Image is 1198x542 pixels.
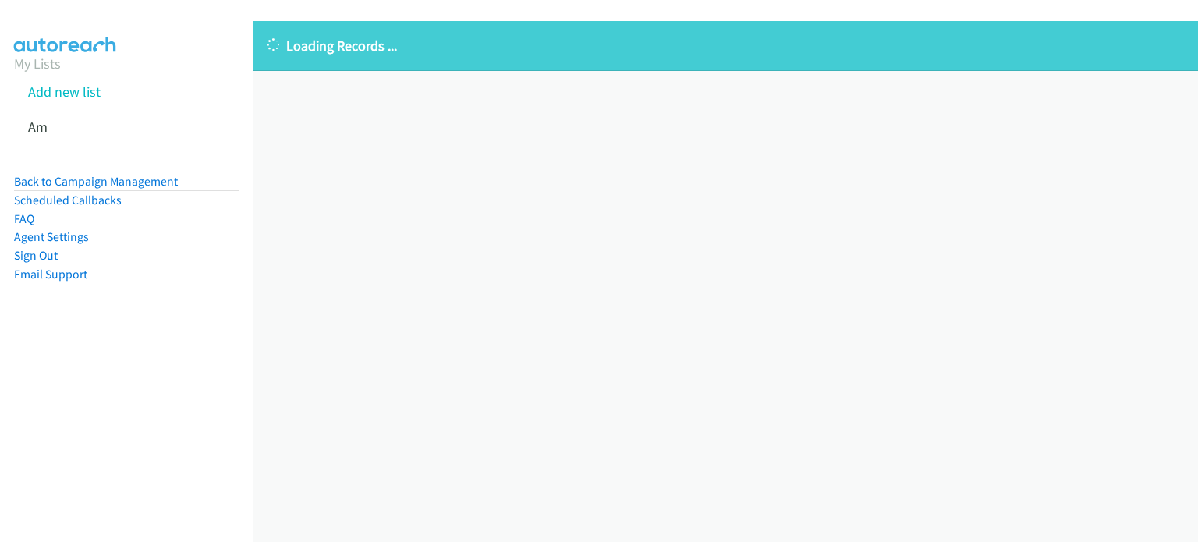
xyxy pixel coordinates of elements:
[14,211,34,226] a: FAQ
[28,118,48,136] a: Am
[14,248,58,263] a: Sign Out
[267,35,1184,56] p: Loading Records ...
[14,193,122,207] a: Scheduled Callbacks
[14,55,61,73] a: My Lists
[14,267,87,282] a: Email Support
[14,174,178,189] a: Back to Campaign Management
[28,83,101,101] a: Add new list
[14,229,89,244] a: Agent Settings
